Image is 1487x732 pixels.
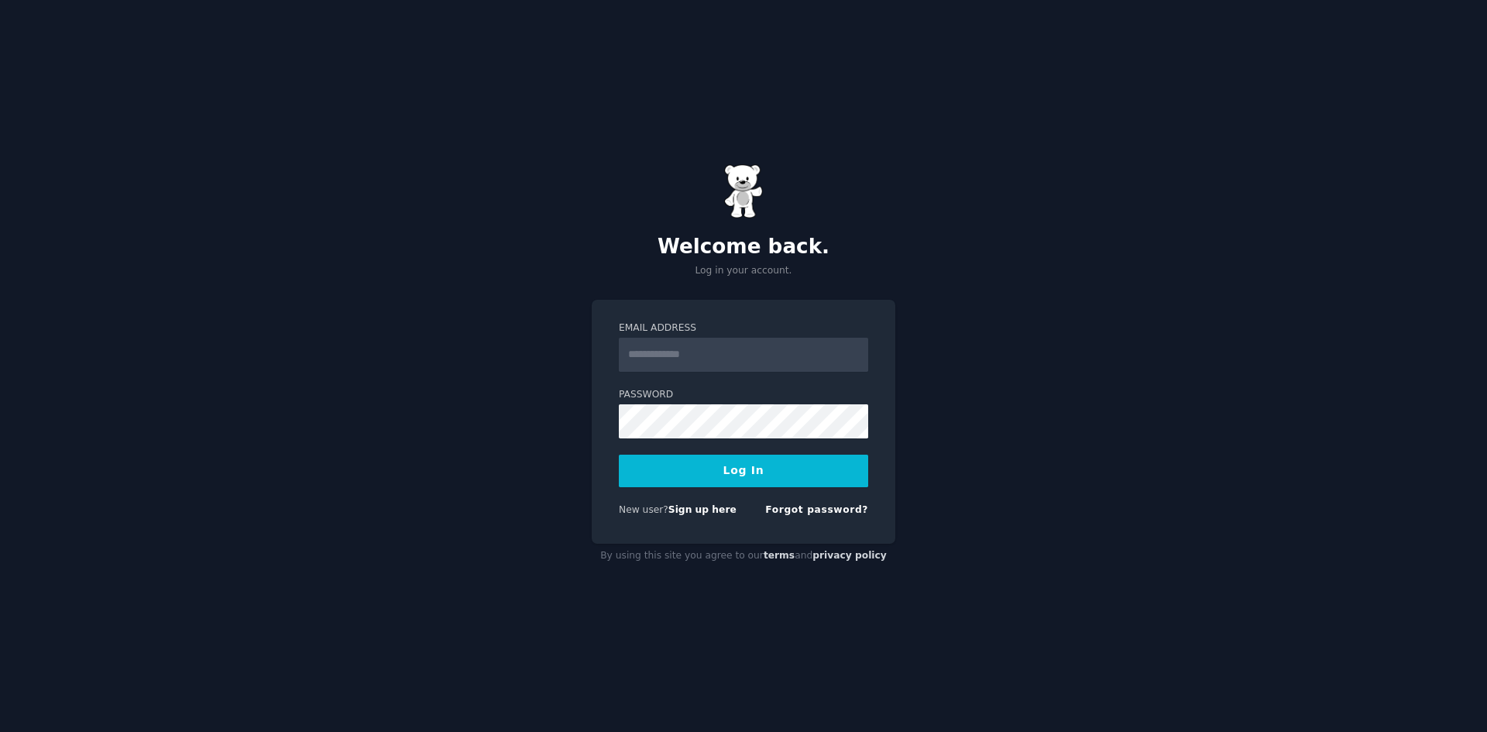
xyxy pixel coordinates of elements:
a: Sign up here [668,504,737,515]
h2: Welcome back. [592,235,895,259]
p: Log in your account. [592,264,895,278]
div: By using this site you agree to our and [592,544,895,569]
a: terms [764,550,795,561]
button: Log In [619,455,868,487]
img: Gummy Bear [724,164,763,218]
span: New user? [619,504,668,515]
label: Password [619,388,868,402]
a: Forgot password? [765,504,868,515]
a: privacy policy [812,550,887,561]
label: Email Address [619,321,868,335]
